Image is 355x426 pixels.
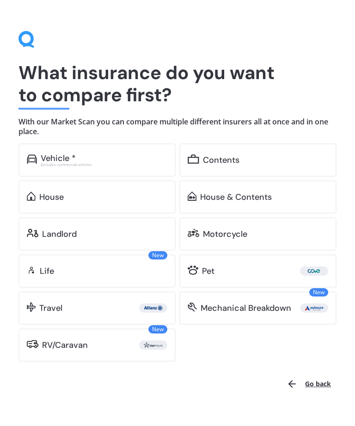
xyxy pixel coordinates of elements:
div: Vehicle * [41,154,76,163]
span: New [148,325,167,333]
img: content.01f40a52572271636b6f.svg [188,154,199,164]
span: New [148,251,167,259]
div: Travel [39,303,62,313]
img: Allianz.webp [141,303,165,313]
h1: What insurance do you want to compare first? [18,62,337,106]
div: Motorcycle [203,229,247,239]
span: New [309,288,328,296]
img: travel.bdda8d6aa9c3f12c5fe2.svg [27,303,36,312]
div: Excludes commercial vehicles [41,163,167,167]
img: home-and-contents.b802091223b8502ef2dd.svg [188,191,196,201]
a: Pet [179,254,337,288]
img: Autosure.webp [302,303,326,313]
div: Mechanical Breakdown [201,303,291,313]
div: Life [40,266,54,276]
img: mbi.6615ef239df2212c2848.svg [188,303,197,312]
img: motorbike.c49f395e5a6966510904.svg [188,228,199,238]
button: Go back [281,373,337,395]
img: landlord.470ea2398dcb263567d0.svg [27,228,38,238]
img: life.f720d6a2d7cdcd3ad642.svg [27,265,36,275]
img: car.f15378c7a67c060ca3f3.svg [27,154,37,164]
div: House & Contents [200,192,272,202]
h4: With our Market Scan you can compare multiple different insurers all at once and in one place. [18,117,337,136]
div: Landlord [42,229,77,239]
div: Contents [203,155,239,165]
div: RV/Caravan [42,340,88,350]
img: home.91c183c226a05b4dc763.svg [27,191,36,201]
img: rv.0245371a01b30db230af.svg [27,340,38,349]
img: pet.71f96884985775575a0d.svg [188,265,198,275]
div: Pet [202,266,214,276]
div: House [39,192,64,202]
img: Star.webp [141,340,165,350]
img: Cove.webp [302,266,326,276]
